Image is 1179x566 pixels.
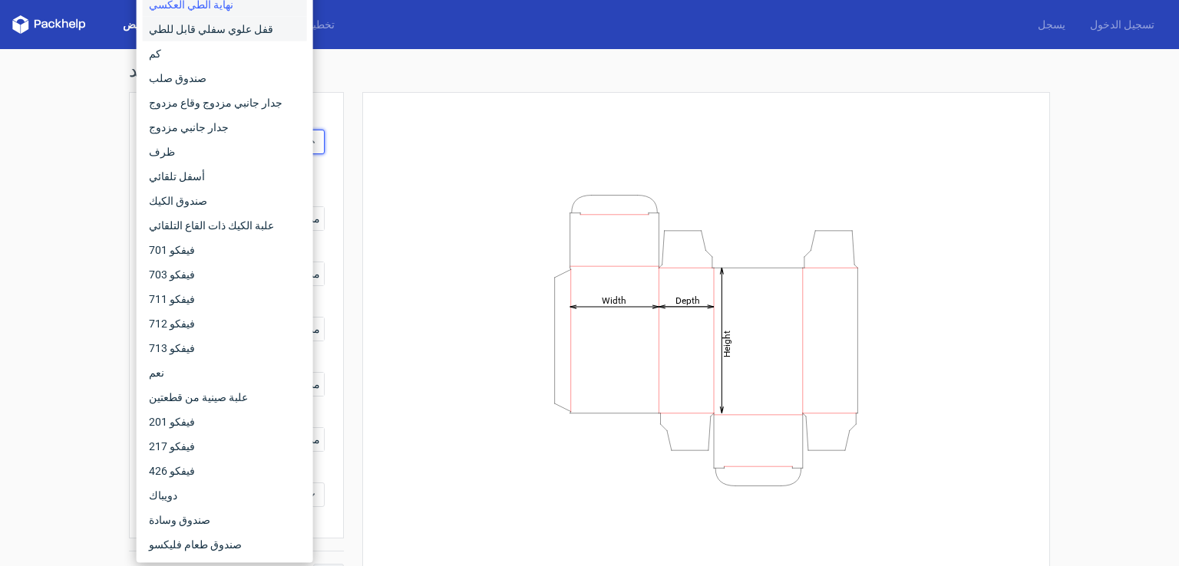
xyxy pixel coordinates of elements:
a: تسجيل الدخول [1078,17,1167,32]
font: جدار جانبي مزدوج وقاع مزدوج [149,97,282,109]
font: ظرف [149,146,175,158]
font: صندوق الكيك [149,195,207,207]
font: صندوق وسادة [149,514,210,526]
font: مم [307,212,320,225]
tspan: Depth [675,295,700,305]
font: أسفل تلقائي [149,170,205,183]
font: يسجل [1038,18,1065,31]
font: فيفكو 712 [149,318,195,330]
font: مم [307,433,320,446]
font: جدار جانبي مزدوج [149,121,229,133]
font: كم [149,48,161,60]
font: فيفكو 701 [149,244,195,256]
font: دويباك [149,489,177,502]
font: صندوق طعام فليكسو [149,538,242,551]
font: فيفكو 426 [149,465,195,477]
font: فيفكو 703 [149,268,195,281]
font: علبة الكيك ذات القاع التلقائي [149,219,274,232]
font: فيفكو 713 [149,342,195,354]
font: خطوط التخفيض [123,18,193,31]
tspan: Width [602,295,626,305]
a: يسجل [1025,17,1078,32]
font: مم [307,323,320,335]
font: علبة صينية من قطعتين [149,391,248,403]
font: فيفكو 201 [149,416,195,428]
font: مم [307,378,320,390]
font: مم [307,268,320,280]
font: تسجيل الدخول [1090,18,1154,31]
tspan: Height [722,330,732,357]
font: نعم [149,367,164,379]
font: صندوق صلب [149,72,206,84]
a: خطوط التخفيض [111,17,206,32]
font: إنشاء خط جديد [129,60,245,81]
font: فيفكو 217 [149,440,195,452]
font: قفل علوي سفلي قابل للطي [149,23,273,35]
font: فيفكو 711 [149,293,195,305]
